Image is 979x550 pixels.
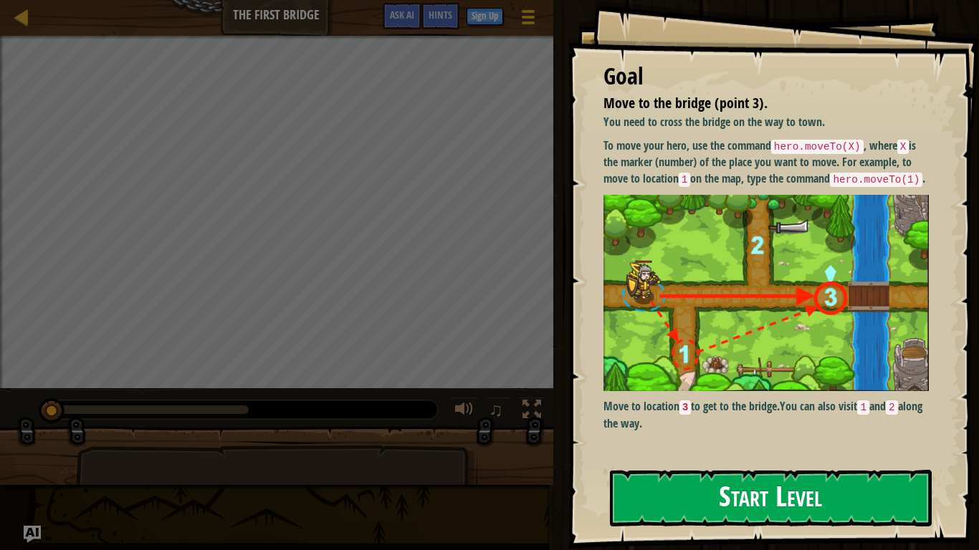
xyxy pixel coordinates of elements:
code: hero.moveTo(1) [830,173,922,187]
p: You need to cross the bridge on the way to town. [603,114,929,130]
span: Move to the bridge (point 3). [603,93,768,112]
code: 3 [679,400,692,415]
button: Show game menu [510,3,546,37]
div: Goal [603,60,929,93]
code: 1 [679,173,691,187]
span: Ask AI [390,8,414,21]
button: Ask AI [383,3,421,29]
span: Hints [429,8,452,21]
code: 2 [886,400,898,415]
button: Ask AI [24,526,41,543]
button: Adjust volume [450,397,479,426]
code: 1 [857,400,869,415]
code: hero.moveTo(X) [771,140,864,154]
p: To move your hero, use the command , where is the marker (number) of the place you want to move. ... [603,137,929,188]
button: Start Level [610,470,932,526]
p: You can also visit and along the way. [603,398,929,431]
img: M7l1b [603,195,929,392]
code: X [897,140,909,154]
button: Toggle fullscreen [517,397,546,426]
strong: Move to location to get to the bridge. [603,398,780,414]
button: ♫ [486,397,510,426]
li: Move to the bridge (point 3). [586,93,925,114]
button: Sign Up [467,8,503,25]
span: ♫ [489,399,503,420]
